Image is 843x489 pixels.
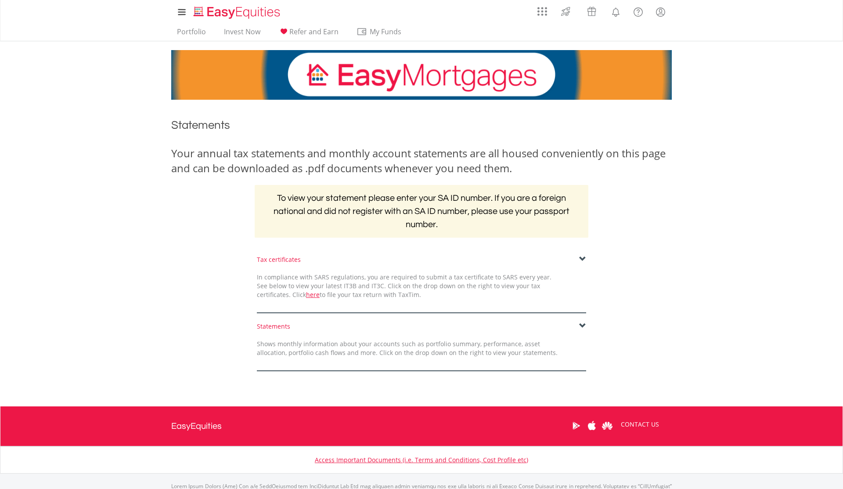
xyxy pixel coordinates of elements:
div: Shows monthly information about your accounts such as portfolio summary, performance, asset alloc... [250,340,564,357]
a: My Profile [649,2,672,22]
div: Statements [257,322,586,331]
a: Google Play [569,412,584,439]
a: CONTACT US [615,412,665,437]
span: Refer and Earn [289,27,339,36]
img: EasyEquities_Logo.png [192,5,284,20]
a: here [306,290,320,299]
a: AppsGrid [532,2,553,16]
img: vouchers-v2.svg [584,4,599,18]
img: grid-menu-icon.svg [537,7,547,16]
span: Click to file your tax return with TaxTim. [292,290,421,299]
span: Statements [171,120,230,131]
a: Access Important Documents (i.e. Terms and Conditions, Cost Profile etc) [315,456,528,464]
a: FAQ's and Support [627,2,649,20]
a: Invest Now [220,27,264,41]
span: My Funds [357,26,414,37]
span: In compliance with SARS regulations, you are required to submit a tax certificate to SARS every y... [257,273,551,299]
a: Notifications [605,2,627,20]
div: Your annual tax statements and monthly account statements are all housed conveniently on this pag... [171,146,672,176]
a: Vouchers [579,2,605,18]
a: Refer and Earn [275,27,342,41]
img: thrive-v2.svg [558,4,573,18]
a: Home page [190,2,284,20]
a: EasyEquities [171,406,222,446]
img: EasyMortage Promotion Banner [171,50,672,100]
h2: To view your statement please enter your SA ID number. If you are a foreign national and did not ... [255,185,588,238]
a: Apple [584,412,599,439]
a: Portfolio [173,27,209,41]
a: Huawei [599,412,615,439]
div: Tax certificates [257,255,586,264]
